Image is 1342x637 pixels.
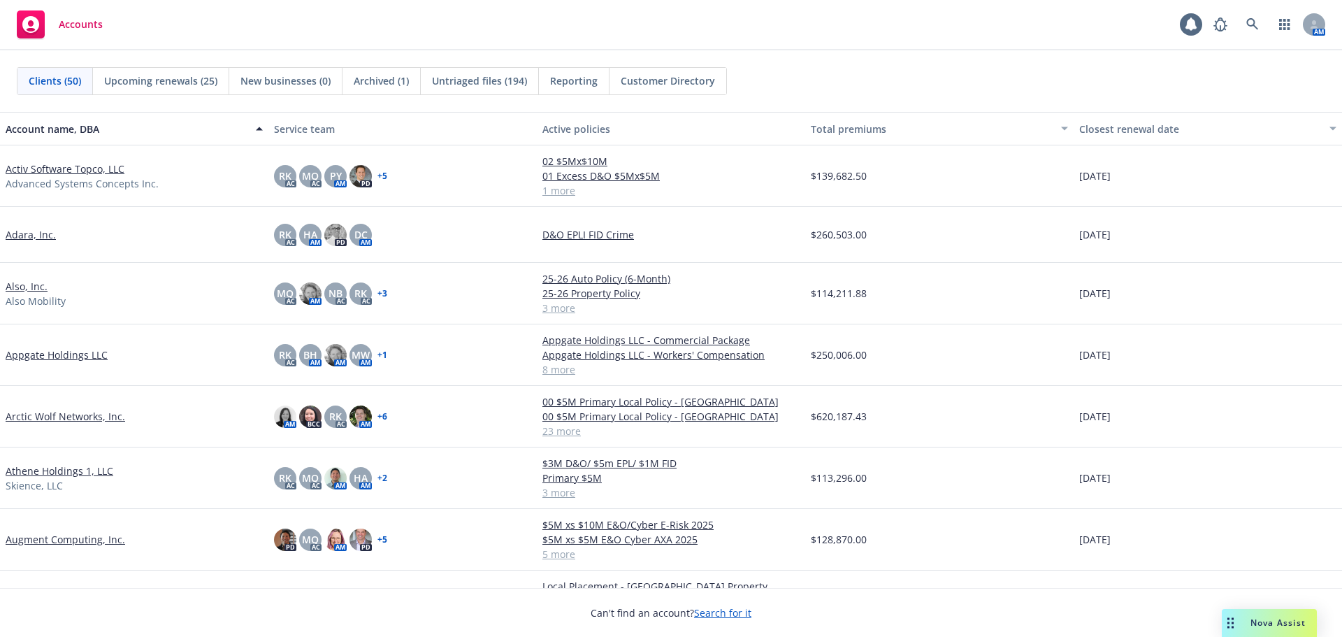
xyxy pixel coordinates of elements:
[542,471,800,485] a: Primary $5M
[1079,471,1111,485] span: [DATE]
[354,471,368,485] span: HA
[1074,112,1342,145] button: Closest renewal date
[1250,617,1306,629] span: Nova Assist
[6,478,63,493] span: Skience, LLC
[542,532,800,547] a: $5M xs $5M E&O Cyber AXA 2025
[268,112,537,145] button: Service team
[302,532,319,547] span: MQ
[240,73,331,88] span: New businesses (0)
[324,224,347,246] img: photo
[591,606,751,620] span: Can't find an account?
[1079,409,1111,424] span: [DATE]
[6,464,113,478] a: Athene Holdings 1, LLC
[299,282,322,305] img: photo
[811,122,1053,136] div: Total premiums
[324,467,347,489] img: photo
[1079,286,1111,301] span: [DATE]
[274,529,296,551] img: photo
[279,227,291,242] span: RK
[377,474,387,482] a: + 2
[542,348,800,362] a: Appgate Holdings LLC - Workers' Compensation
[377,172,387,180] a: + 5
[6,294,66,308] span: Also Mobility
[354,286,367,301] span: RK
[1079,348,1111,362] span: [DATE]
[542,301,800,315] a: 3 more
[377,536,387,544] a: + 5
[811,286,867,301] span: $114,211.88
[324,344,347,366] img: photo
[352,348,370,362] span: MW
[6,162,124,176] a: Activ Software Topco, LLC
[1079,227,1111,242] span: [DATE]
[550,73,598,88] span: Reporting
[1079,169,1111,183] span: [DATE]
[542,227,800,242] a: D&O EPLI FID Crime
[377,413,387,421] a: + 6
[349,165,372,187] img: photo
[542,286,800,301] a: 25-26 Property Policy
[330,169,342,183] span: PY
[432,73,527,88] span: Untriaged files (194)
[1079,532,1111,547] span: [DATE]
[542,154,800,169] a: 02 $5Mx$10M
[6,279,48,294] a: Also, Inc.
[6,409,125,424] a: Arctic Wolf Networks, Inc.
[6,122,247,136] div: Account name, DBA
[1239,10,1267,38] a: Search
[1271,10,1299,38] a: Switch app
[299,406,322,428] img: photo
[542,517,800,532] a: $5M xs $10M E&O/Cyber E-Risk 2025
[354,73,409,88] span: Archived (1)
[694,606,751,620] a: Search for it
[377,351,387,359] a: + 1
[303,348,317,362] span: BH
[542,333,800,348] a: Appgate Holdings LLC - Commercial Package
[1222,609,1239,637] div: Drag to move
[542,183,800,198] a: 1 more
[542,394,800,409] a: 00 $5M Primary Local Policy - [GEOGRAPHIC_DATA]
[811,227,867,242] span: $260,503.00
[6,348,108,362] a: Appgate Holdings LLC
[303,227,317,242] span: HA
[274,122,531,136] div: Service team
[354,227,368,242] span: DC
[811,348,867,362] span: $250,006.00
[805,112,1074,145] button: Total premiums
[621,73,715,88] span: Customer Directory
[542,362,800,377] a: 8 more
[279,348,291,362] span: RK
[6,227,56,242] a: Adara, Inc.
[542,409,800,424] a: 00 $5M Primary Local Policy - [GEOGRAPHIC_DATA]
[59,19,103,30] span: Accounts
[329,409,342,424] span: RK
[302,169,319,183] span: MQ
[542,579,800,594] a: Local Placement - [GEOGRAPHIC_DATA] Property
[274,406,296,428] img: photo
[811,409,867,424] span: $620,187.43
[279,169,291,183] span: RK
[542,547,800,561] a: 5 more
[542,424,800,438] a: 23 more
[329,286,342,301] span: NB
[6,532,125,547] a: Augment Computing, Inc.
[279,471,291,485] span: RK
[104,73,217,88] span: Upcoming renewals (25)
[324,529,347,551] img: photo
[302,471,319,485] span: MQ
[1222,609,1317,637] button: Nova Assist
[29,73,81,88] span: Clients (50)
[11,5,108,44] a: Accounts
[542,485,800,500] a: 3 more
[1206,10,1234,38] a: Report a Bug
[542,169,800,183] a: 01 Excess D&O $5Mx$5M
[811,532,867,547] span: $128,870.00
[542,122,800,136] div: Active policies
[811,471,867,485] span: $113,296.00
